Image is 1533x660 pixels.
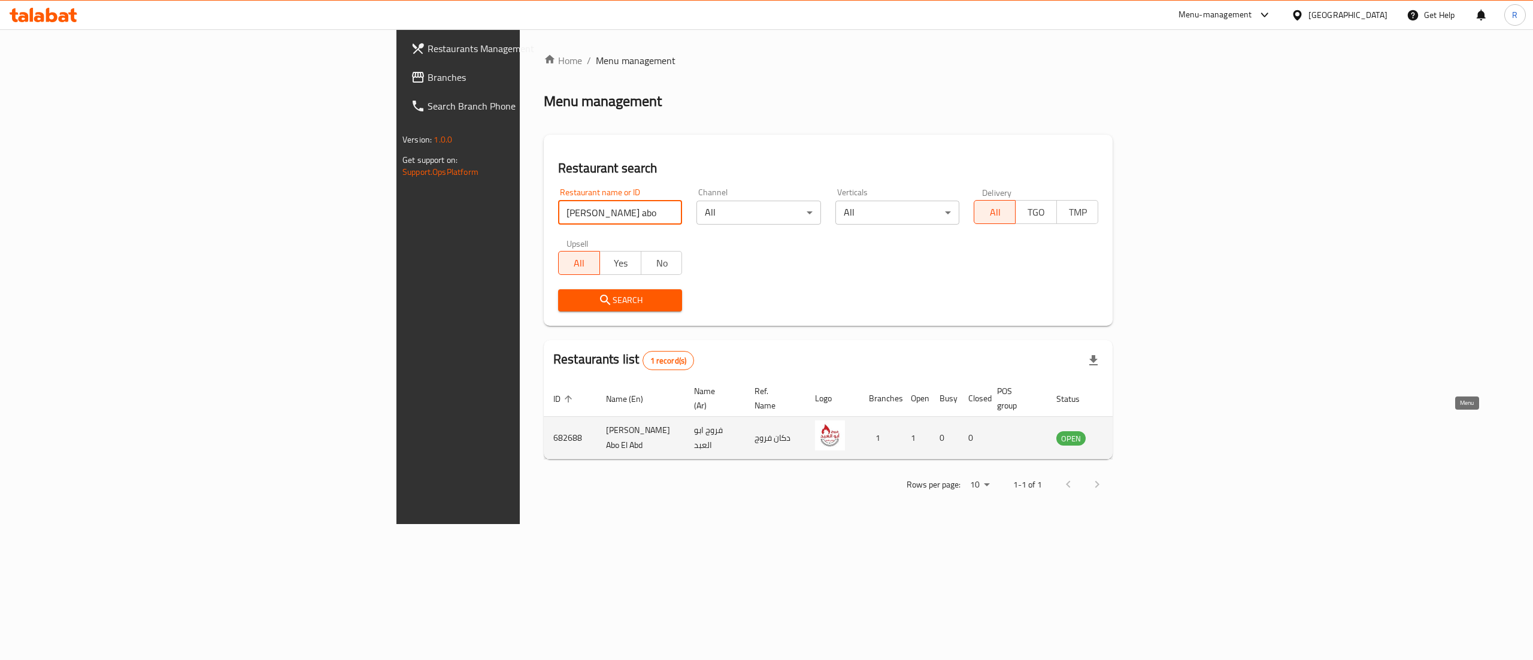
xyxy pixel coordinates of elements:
p: 1-1 of 1 [1013,477,1042,492]
span: TMP [1062,204,1093,221]
span: R [1512,8,1517,22]
div: Export file [1079,346,1108,375]
a: Branches [401,63,653,92]
span: All [979,204,1011,221]
nav: breadcrumb [544,53,1113,68]
img: Farog Abo El Abd [815,420,845,450]
td: 1 [859,417,901,459]
span: Yes [605,255,637,272]
th: Closed [959,380,987,417]
span: TGO [1020,204,1052,221]
td: 0 [959,417,987,459]
a: Search Branch Phone [401,92,653,120]
a: Restaurants Management [401,34,653,63]
span: Get support on: [402,152,458,168]
label: Upsell [566,239,589,247]
td: 0 [930,417,959,459]
div: Rows per page: [965,476,994,494]
span: Search Branch Phone [428,99,643,113]
button: Yes [599,251,641,275]
h2: Restaurant search [558,159,1098,177]
button: All [974,200,1016,224]
th: Open [901,380,930,417]
span: All [563,255,595,272]
div: Menu-management [1178,8,1252,22]
th: Action [1110,380,1151,417]
td: دكان فروج [745,417,805,459]
label: Delivery [982,188,1012,196]
span: Status [1056,392,1095,406]
th: Branches [859,380,901,417]
button: Search [558,289,682,311]
input: Search for restaurant name or ID.. [558,201,682,225]
button: All [558,251,600,275]
button: TGO [1015,200,1057,224]
div: All [835,201,959,225]
div: OPEN [1056,431,1086,446]
span: Name (Ar) [694,384,731,413]
th: Logo [805,380,859,417]
span: 1.0.0 [434,132,452,147]
table: enhanced table [544,380,1151,459]
td: فروج ابو العبد [684,417,745,459]
div: All [696,201,820,225]
h2: Restaurants list [553,350,694,370]
span: OPEN [1056,432,1086,446]
button: No [641,251,683,275]
th: Busy [930,380,959,417]
span: 1 record(s) [643,355,694,367]
span: Version: [402,132,432,147]
span: Name (En) [606,392,659,406]
span: Search [568,293,672,308]
div: [GEOGRAPHIC_DATA] [1308,8,1387,22]
span: Restaurants Management [428,41,643,56]
span: No [646,255,678,272]
span: ID [553,392,576,406]
a: Support.OpsPlatform [402,164,478,180]
span: POS group [997,384,1032,413]
button: TMP [1056,200,1098,224]
p: Rows per page: [907,477,961,492]
td: 1 [901,417,930,459]
span: Ref. Name [755,384,791,413]
div: Total records count [643,351,695,370]
span: Branches [428,70,643,84]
